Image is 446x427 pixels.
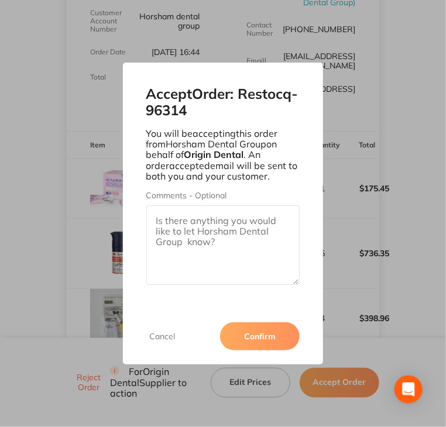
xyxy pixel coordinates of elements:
[146,128,300,182] p: You will be accepting this order from Horsham Dental Group on behalf of . An order accepted email...
[146,191,300,200] label: Comments - Optional
[184,149,244,160] b: Origin Dental
[394,376,423,404] div: Open Intercom Messenger
[146,331,179,342] button: Cancel
[146,86,300,118] h2: Accept Order: Restocq- 96314
[220,322,300,350] button: Confirm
